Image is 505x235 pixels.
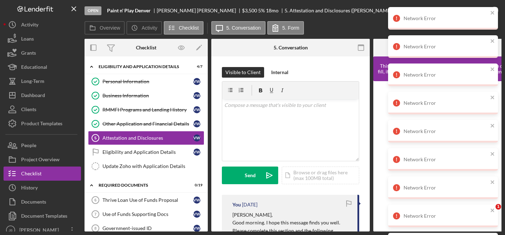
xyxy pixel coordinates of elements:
[267,21,304,35] button: 5. Form
[404,157,488,162] div: Network Error
[21,195,46,211] div: Documents
[4,195,81,209] button: Documents
[21,152,60,168] div: Project Overview
[451,4,486,18] div: Mark Complete
[226,25,261,31] label: 5. Conversation
[85,21,125,35] button: Overview
[88,103,204,117] a: RMMFI Programs and Lending HistoryVW
[258,8,265,13] div: 5 %
[102,121,193,127] div: Other Application and Financial Details
[4,209,81,223] button: Document Templates
[99,183,185,187] div: REQUIRED DOCUMENTS
[88,89,204,103] a: Business InformationVW
[136,45,156,50] div: Checklist
[99,65,185,69] div: Eligibility and Application Details
[4,138,81,152] button: People
[94,136,96,140] tspan: 5
[245,167,256,184] div: Send
[404,185,488,191] div: Network Error
[4,152,81,167] button: Project Overview
[102,93,193,98] div: Business Information
[88,207,204,221] a: 7Use of Funds Supporting DocsVW
[102,197,193,203] div: Thrive Loan Use of Funds Proposal
[404,128,488,134] div: Network Error
[222,67,264,78] button: Visible to Client
[21,181,38,197] div: History
[88,74,204,89] a: Personal InformationVW
[107,8,151,13] b: Paint n' Play Denver
[4,181,81,195] a: History
[21,138,36,154] div: People
[193,106,200,113] div: V W
[193,92,200,99] div: V W
[88,117,204,131] a: Other Application and Financial DetailsVW
[21,167,42,182] div: Checklist
[444,4,501,18] button: Mark Complete
[404,100,488,106] div: Network Error
[193,197,200,204] div: V W
[490,38,495,45] button: close
[102,211,193,217] div: Use of Funds Supporting Docs
[126,21,162,35] button: Activity
[102,225,193,231] div: Government-issued ID
[242,7,257,13] span: $3,500
[274,45,308,50] div: 5. Conversation
[193,149,200,156] div: V W
[102,149,193,155] div: Eligibility and Application Details
[282,25,299,31] label: 5. Form
[193,134,200,141] div: V W
[100,25,120,31] label: Overview
[490,123,495,129] button: close
[404,16,488,21] div: Network Error
[225,67,261,78] div: Visible to Client
[94,226,96,230] tspan: 8
[157,8,242,13] div: [PERSON_NAME] [PERSON_NAME]
[102,79,193,84] div: Personal Information
[266,8,279,13] div: 18 mo
[21,209,67,225] div: Document Templates
[242,202,257,207] time: 2025-08-12 16:34
[190,65,202,69] div: 4 / 7
[4,167,81,181] button: Checklist
[481,204,498,221] iframe: Intercom live chat
[179,25,199,31] label: Checklist
[88,145,204,159] a: Eligibility and Application DetailsVW
[490,179,495,186] button: close
[193,225,200,232] div: V W
[404,213,488,219] div: Network Error
[8,228,12,232] text: JB
[193,78,200,85] div: V W
[232,202,241,207] div: You
[193,211,200,218] div: V W
[222,167,278,184] button: Send
[404,72,488,78] div: Network Error
[88,159,204,173] a: Update Zoho with Application Details
[102,135,193,141] div: Attestation and Disclosures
